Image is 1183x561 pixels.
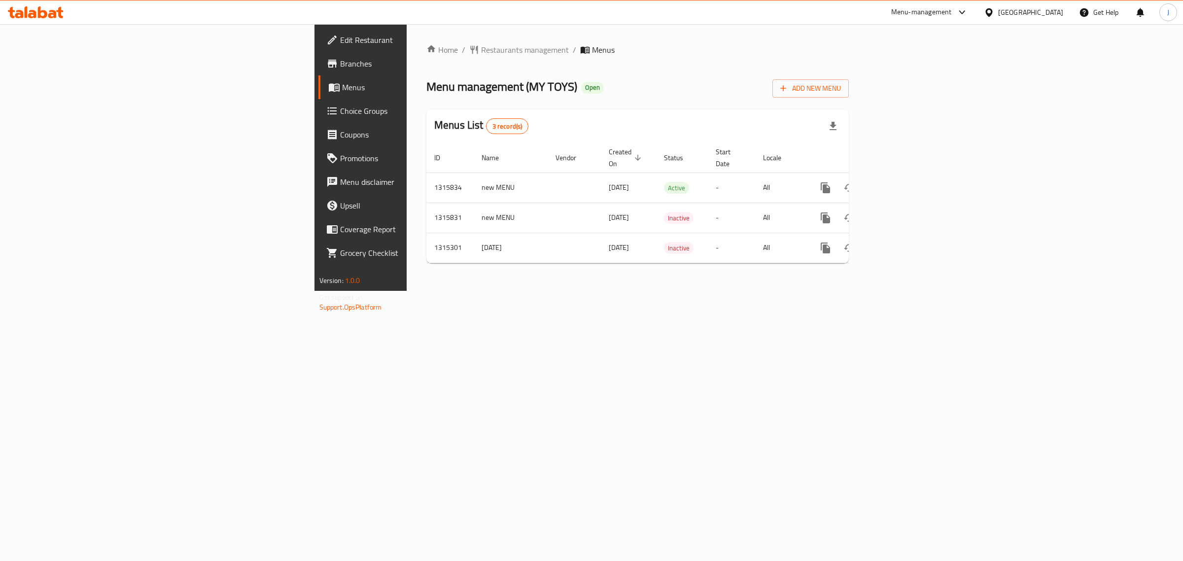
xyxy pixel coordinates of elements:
[837,206,861,230] button: Change Status
[814,176,837,200] button: more
[434,118,528,134] h2: Menus List
[772,79,849,98] button: Add New Menu
[891,6,952,18] div: Menu-management
[609,211,629,224] span: [DATE]
[340,129,504,140] span: Coupons
[837,176,861,200] button: Change Status
[609,241,629,254] span: [DATE]
[340,223,504,235] span: Coverage Report
[821,114,845,138] div: Export file
[609,146,644,170] span: Created On
[806,143,916,173] th: Actions
[755,173,806,203] td: All
[1167,7,1169,18] span: J
[340,105,504,117] span: Choice Groups
[340,34,504,46] span: Edit Restaurant
[434,152,453,164] span: ID
[609,181,629,194] span: [DATE]
[755,203,806,233] td: All
[814,206,837,230] button: more
[340,152,504,164] span: Promotions
[708,233,755,263] td: -
[318,28,512,52] a: Edit Restaurant
[573,44,576,56] li: /
[592,44,615,56] span: Menus
[318,146,512,170] a: Promotions
[318,52,512,75] a: Branches
[318,194,512,217] a: Upsell
[998,7,1063,18] div: [GEOGRAPHIC_DATA]
[581,82,604,94] div: Open
[319,274,344,287] span: Version:
[482,152,512,164] span: Name
[780,82,841,95] span: Add New Menu
[481,44,569,56] span: Restaurants management
[708,173,755,203] td: -
[319,291,365,304] span: Get support on:
[342,81,504,93] span: Menus
[426,143,916,263] table: enhanced table
[664,182,689,194] span: Active
[318,241,512,265] a: Grocery Checklist
[708,203,755,233] td: -
[318,217,512,241] a: Coverage Report
[340,58,504,70] span: Branches
[487,122,528,131] span: 3 record(s)
[664,243,694,254] span: Inactive
[318,123,512,146] a: Coupons
[318,75,512,99] a: Menus
[837,236,861,260] button: Change Status
[486,118,529,134] div: Total records count
[755,233,806,263] td: All
[340,200,504,211] span: Upsell
[318,99,512,123] a: Choice Groups
[581,83,604,92] span: Open
[763,152,794,164] span: Locale
[340,247,504,259] span: Grocery Checklist
[664,212,694,224] span: Inactive
[469,44,569,56] a: Restaurants management
[319,301,382,314] a: Support.OpsPlatform
[345,274,360,287] span: 1.0.0
[664,152,696,164] span: Status
[814,236,837,260] button: more
[716,146,743,170] span: Start Date
[340,176,504,188] span: Menu disclaimer
[318,170,512,194] a: Menu disclaimer
[556,152,589,164] span: Vendor
[426,44,849,56] nav: breadcrumb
